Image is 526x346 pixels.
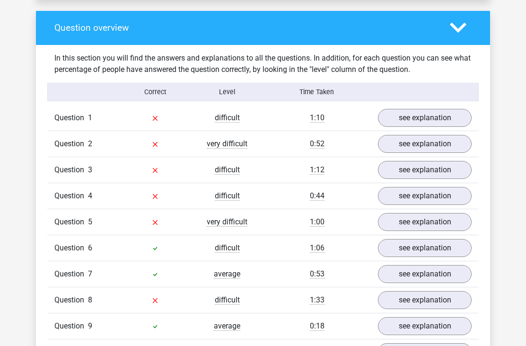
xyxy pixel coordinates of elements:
[310,244,324,253] span: 1:06
[378,213,472,231] a: see explanation
[54,113,88,124] span: Question
[215,114,240,123] span: difficult
[378,109,472,127] a: see explanation
[88,218,92,227] span: 5
[54,217,88,228] span: Question
[207,218,247,227] span: very difficult
[54,139,88,150] span: Question
[88,192,92,201] span: 4
[88,114,92,123] span: 1
[263,88,371,98] div: Time Taken
[378,292,472,310] a: see explanation
[54,295,88,306] span: Question
[88,244,92,253] span: 6
[54,165,88,176] span: Question
[310,296,324,305] span: 1:33
[54,243,88,254] span: Question
[88,270,92,279] span: 7
[191,88,263,98] div: Level
[310,166,324,175] span: 1:12
[378,187,472,205] a: see explanation
[378,318,472,336] a: see explanation
[88,296,92,305] span: 8
[215,296,240,305] span: difficult
[88,166,92,175] span: 3
[54,269,88,280] span: Question
[120,88,192,98] div: Correct
[54,191,88,202] span: Question
[214,270,240,279] span: average
[54,321,88,332] span: Question
[310,140,324,149] span: 0:52
[378,161,472,179] a: see explanation
[88,322,92,331] span: 9
[310,322,324,331] span: 0:18
[215,244,240,253] span: difficult
[207,140,247,149] span: very difficult
[54,23,436,34] h4: Question overview
[88,140,92,149] span: 2
[310,192,324,201] span: 0:44
[378,266,472,284] a: see explanation
[310,114,324,123] span: 1:10
[310,270,324,279] span: 0:53
[310,218,324,227] span: 1:00
[378,240,472,257] a: see explanation
[214,322,240,331] span: average
[378,135,472,153] a: see explanation
[47,53,479,76] div: In this section you will find the answers and explanations to all the questions. In addition, for...
[215,192,240,201] span: difficult
[215,166,240,175] span: difficult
